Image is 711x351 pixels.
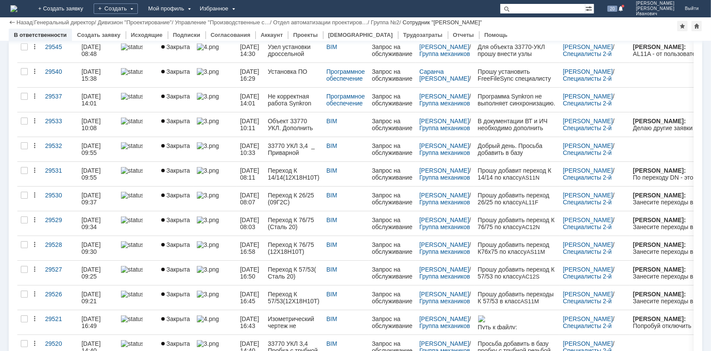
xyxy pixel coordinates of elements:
div: Запрос на обслуживание [372,291,413,305]
span: [PERSON_NAME] [636,1,675,6]
div: Запрос на обслуживание [372,68,413,82]
a: Изометрический чертеж не формируется. Ошибка по л. РП-1001-16SF-50-P и РП-1002-16SF-50-P [264,310,323,335]
img: 3.png [197,142,219,149]
a: [PERSON_NAME] [419,93,469,100]
a: Запрос на обслуживание [369,137,416,161]
span: [DATE] 16:43 [240,315,261,329]
a: 4.png [193,38,237,62]
a: 29533 [42,112,78,137]
span: Закрыта [161,192,190,199]
img: 3.png [197,291,219,298]
span: Закрыта [161,217,190,223]
a: [DEMOGRAPHIC_DATA] [328,32,393,38]
div: Изометрический чертеж не формируется. Ошибка по л. РП-1001-16SF-50-P и РП-1002-16SF-50-P [268,315,320,329]
a: [PERSON_NAME] [419,291,469,298]
div: Запрос на обслуживание [372,217,413,230]
img: statusbar-100 (1).png [121,315,143,322]
div: [DATE] 16:49 [82,315,102,329]
span: Закрыта [161,142,190,149]
a: 3.png [193,88,237,112]
a: Запрос на обслуживание [369,285,416,310]
a: Дивизион "Проектирование" [98,19,172,26]
a: 29545 [42,38,78,62]
a: [PERSON_NAME] [563,217,613,223]
a: Узел установки дроссельной шайбы [264,38,323,62]
a: 29526 [42,285,78,310]
a: Группа механиков №3 [419,100,472,114]
a: Назад [16,19,33,26]
span: Закрыта [161,315,190,322]
span: [DATE] 14:01 [240,93,261,107]
span: Закрыта [161,68,190,75]
a: Проекты [293,32,317,38]
span: 20 [607,6,617,12]
img: statusbar-100 (1).png [121,118,143,125]
a: Запрос на обслуживание [369,63,416,87]
span: Закрыта [161,291,190,298]
span: [PERSON_NAME] [636,6,675,11]
a: 29521 [42,310,78,335]
a: [PERSON_NAME] [419,118,469,125]
img: statusbar-100 (1).png [121,43,143,50]
a: statusbar-100 (1).png [117,187,158,211]
div: [DATE] 10:08 [82,118,102,131]
a: [DATE] 16:50 [237,261,264,285]
div: [DATE] 09:30 [82,241,102,255]
a: BIM [326,315,337,322]
a: [DATE] 16:45 [237,285,264,310]
a: Закрыта [158,261,193,285]
a: [DATE] 09:37 [78,187,117,211]
a: Запрос на обслуживание [369,162,416,186]
a: Специалисты 2-й линии САПР [GEOGRAPHIC_DATA] [563,174,626,195]
img: 3.png [197,68,219,75]
a: Закрыта [158,236,193,260]
img: statusbar-100 (1).png [121,241,143,248]
a: [PERSON_NAME] [419,142,469,149]
a: [DATE] 16:29 [237,63,264,87]
div: [DATE] 08:48 [82,43,102,57]
a: 29531 [42,162,78,186]
span: [DATE] 08:03 [240,217,261,230]
a: [PERSON_NAME] [563,142,613,149]
a: 33770 УКЛ 3,4 _ Приварной штуцер Штуцер приварной Шц-G1-B 12Х18Н10Т и Штуцер приварной Шц-G1/2-B ... [264,137,323,161]
div: Переход К 57/53(12Х18Н10Т) [268,291,320,305]
div: Создать [94,3,138,14]
a: Специалисты 2-й линии САПР [GEOGRAPHIC_DATA] [563,50,626,71]
a: Группа механиков №4 [419,199,472,213]
span: Закрыта [161,340,190,347]
a: 3.png [193,261,237,285]
div: Добавить в избранное [677,21,688,31]
a: 29532 [42,137,78,161]
a: [PERSON_NAME] [419,340,469,347]
a: [DATE] 08:11 [237,162,264,186]
a: statusbar-100 (1).png [117,63,158,87]
a: 3.png [193,137,237,161]
a: Не корректная работа Synkron [264,88,323,112]
div: [DATE] 09:37 [82,192,102,206]
span: [DATE] 16:50 [240,266,261,280]
span: Закрыта [161,167,190,174]
img: statusbar-100 (1).png [121,93,143,100]
img: 3.png [197,266,219,273]
a: Исходящие [131,32,163,38]
div: 29537 [45,93,75,100]
div: [DATE] 09:25 [82,266,102,280]
a: 3.png [193,112,237,137]
a: BIM [326,266,337,273]
a: BIM [326,192,337,199]
div: Переход К 76/75 (12Х18Н10Т) [268,241,320,255]
a: Трудозатраты [403,32,443,38]
img: 4.png [197,315,219,322]
img: statusbar-100 (1).png [121,291,143,298]
span: Иванович [636,11,675,16]
a: Перейти на домашнюю страницу [10,5,17,12]
a: Закрыта [158,310,193,335]
a: BIM [326,340,337,347]
span: [DATE] 16:29 [240,68,261,82]
a: 4.png [193,310,237,335]
a: Отчеты [453,32,474,38]
a: Переход К 57/53( Сталь 20) [264,261,323,285]
div: 29540 [45,68,75,75]
a: [PERSON_NAME] [419,192,469,199]
img: statusbar-100 (1).png [121,266,143,273]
